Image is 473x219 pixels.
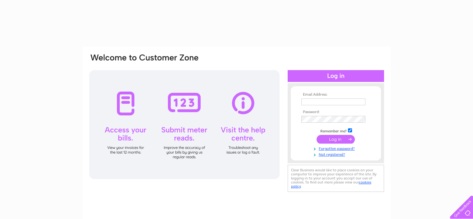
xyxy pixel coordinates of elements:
th: Password: [300,110,372,114]
a: Not registered? [301,151,372,157]
input: Submit [317,135,355,144]
th: Email Address: [300,93,372,97]
div: Clear Business would like to place cookies on your computer to improve your experience of the sit... [288,165,384,192]
a: cookies policy [291,180,371,188]
a: Forgotten password? [301,145,372,151]
td: Remember me? [300,127,372,134]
